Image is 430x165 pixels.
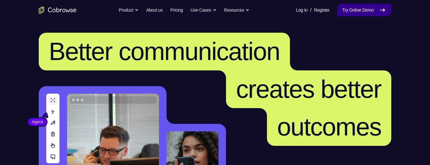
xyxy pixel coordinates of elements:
a: Pricing [170,4,183,16]
a: Try Online Demo [337,4,391,16]
button: Resources [224,4,250,16]
span: / [310,6,311,14]
a: Register [314,4,330,16]
a: Log In [296,4,308,16]
span: outcomes [277,113,381,141]
span: creates better [236,75,381,103]
a: Go to the home page [39,6,76,14]
button: Use Cases [190,4,216,16]
span: Better communication [49,37,280,65]
button: Product [119,4,139,16]
a: About us [146,4,162,16]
